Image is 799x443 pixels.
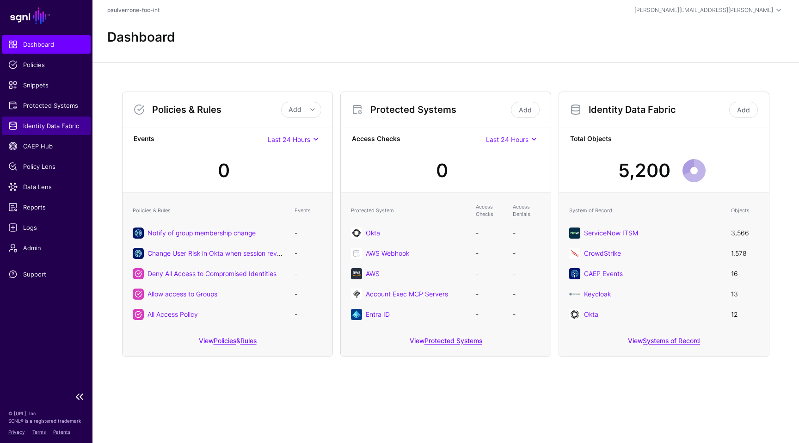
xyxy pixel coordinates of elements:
[8,80,84,90] span: Snippets
[508,243,545,264] td: -
[290,223,327,243] td: -
[471,284,508,304] td: -
[471,198,508,223] th: Access Checks
[366,290,448,298] a: Account Exec MCP Servers
[351,309,362,320] img: svg+xml;base64,PHN2ZyB3aWR0aD0iNjQiIGhlaWdodD0iNjQiIHZpZXdCb3g9IjAgMCA2NCA2NCIgZmlsbD0ibm9uZSIgeG...
[589,104,727,115] h3: Identity Data Fabric
[290,304,327,325] td: -
[471,264,508,284] td: -
[2,76,91,94] a: Snippets
[569,248,580,259] img: svg+xml;base64,PHN2ZyB3aWR0aD0iNjQiIGhlaWdodD0iNjQiIHZpZXdCb3g9IjAgMCA2NCA2NCIgZmlsbD0ibm9uZSIgeG...
[584,270,623,277] a: CAEP Events
[569,228,580,239] img: svg+xml;base64,PHN2ZyB3aWR0aD0iNjQiIGhlaWdodD0iNjQiIHZpZXdCb3g9IjAgMCA2NCA2NCIgZmlsbD0ibm9uZSIgeG...
[569,309,580,320] img: svg+xml;base64,PHN2ZyB3aWR0aD0iNjQiIGhlaWdodD0iNjQiIHZpZXdCb3g9IjAgMCA2NCA2NCIgZmlsbD0ibm9uZSIgeG...
[148,270,277,277] a: Deny All Access to Compromised Identities
[8,417,84,425] p: SGNL® is a registered trademark
[8,223,84,232] span: Logs
[366,310,390,318] a: Entra ID
[634,6,773,14] div: [PERSON_NAME][EMAIL_ADDRESS][PERSON_NAME]
[366,229,380,237] a: Okta
[351,228,362,239] img: svg+xml;base64,PHN2ZyB3aWR0aD0iNjQiIGhlaWdodD0iNjQiIHZpZXdCb3g9IjAgMCA2NCA2NCIgZmlsbD0ibm9uZSIgeG...
[726,284,763,304] td: 13
[8,142,84,151] span: CAEP Hub
[8,40,84,49] span: Dashboard
[8,101,84,110] span: Protected Systems
[2,198,91,216] a: Reports
[32,429,46,435] a: Terms
[107,30,175,45] h2: Dashboard
[618,157,670,185] div: 5,200
[148,310,198,318] a: All Access Policy
[570,134,758,145] strong: Total Objects
[8,429,25,435] a: Privacy
[471,304,508,325] td: -
[8,162,84,171] span: Policy Lens
[148,290,217,298] a: Allow access to Groups
[2,218,91,237] a: Logs
[2,55,91,74] a: Policies
[8,60,84,69] span: Policies
[289,105,301,113] span: Add
[8,410,84,417] p: © [URL], Inc
[6,6,87,26] a: SGNL
[107,6,160,13] a: paulverrone-foc-int
[726,264,763,284] td: 16
[726,223,763,243] td: 3,566
[2,96,91,115] a: Protected Systems
[2,239,91,257] a: Admin
[268,135,310,143] span: Last 24 Hours
[569,289,580,300] img: svg+xml;base64,PHN2ZyB4bWxucz0iaHR0cDovL3d3dy53My5vcmcvMjAwMC9zdmciIHdpZHRoPSI3MjkuNTc3IiBoZWlnaH...
[2,35,91,54] a: Dashboard
[508,304,545,325] td: -
[352,134,486,145] strong: Access Checks
[366,270,380,277] a: AWS
[290,284,327,304] td: -
[351,289,362,300] img: svg+xml;base64,PHN2ZyB3aWR0aD0iNjQiIGhlaWdodD0iNjQiIHZpZXdCb3g9IjAgMCA2NCA2NCIgZmlsbD0ibm9uZSIgeG...
[148,249,335,257] a: Change User Risk in Okta when session revoked from postman
[584,229,638,237] a: ServiceNow ITSM
[2,157,91,176] a: Policy Lens
[511,102,540,118] a: Add
[8,270,84,279] span: Support
[370,104,509,115] h3: Protected Systems
[643,337,700,345] a: Systems of Record
[214,337,236,345] a: Policies
[508,284,545,304] td: -
[8,182,84,191] span: Data Lens
[584,290,611,298] a: Keycloak
[148,229,256,237] a: Notify of group membership change
[569,268,580,279] img: svg+xml;base64,PHN2ZyB3aWR0aD0iNjQiIGhlaWdodD0iNjQiIHZpZXdCb3g9IjAgMCA2NCA2NCIgZmlsbD0ibm9uZSIgeG...
[436,157,448,185] div: 0
[134,134,268,145] strong: Events
[8,203,84,212] span: Reports
[8,243,84,252] span: Admin
[218,157,230,185] div: 0
[240,337,257,345] a: Rules
[2,117,91,135] a: Identity Data Fabric
[290,243,327,264] td: -
[726,304,763,325] td: 12
[341,330,551,357] div: View
[2,137,91,155] a: CAEP Hub
[2,178,91,196] a: Data Lens
[559,330,769,357] div: View
[584,249,621,257] a: CrowdStrike
[508,198,545,223] th: Access Denials
[584,310,598,318] a: Okta
[53,429,70,435] a: Patents
[290,264,327,284] td: -
[128,198,290,223] th: Policies & Rules
[366,249,409,257] a: AWS Webhook
[565,198,726,223] th: System of Record
[726,243,763,264] td: 1,578
[508,264,545,284] td: -
[8,121,84,130] span: Identity Data Fabric
[424,337,482,345] a: Protected Systems
[152,104,281,115] h3: Policies & Rules
[123,330,332,357] div: View &
[471,243,508,264] td: -
[508,223,545,243] td: -
[346,198,471,223] th: Protected System
[726,198,763,223] th: Objects
[486,135,529,143] span: Last 24 Hours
